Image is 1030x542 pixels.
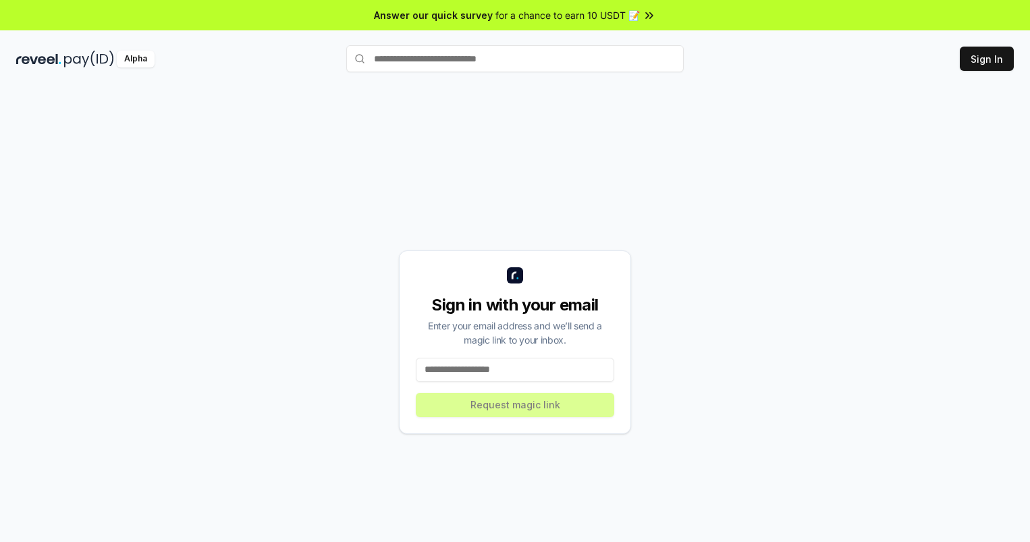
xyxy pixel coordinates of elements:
img: pay_id [64,51,114,67]
div: Alpha [117,51,155,67]
div: Sign in with your email [416,294,614,316]
div: Enter your email address and we’ll send a magic link to your inbox. [416,319,614,347]
span: Answer our quick survey [374,8,493,22]
img: logo_small [507,267,523,283]
span: for a chance to earn 10 USDT 📝 [495,8,640,22]
img: reveel_dark [16,51,61,67]
button: Sign In [960,47,1014,71]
